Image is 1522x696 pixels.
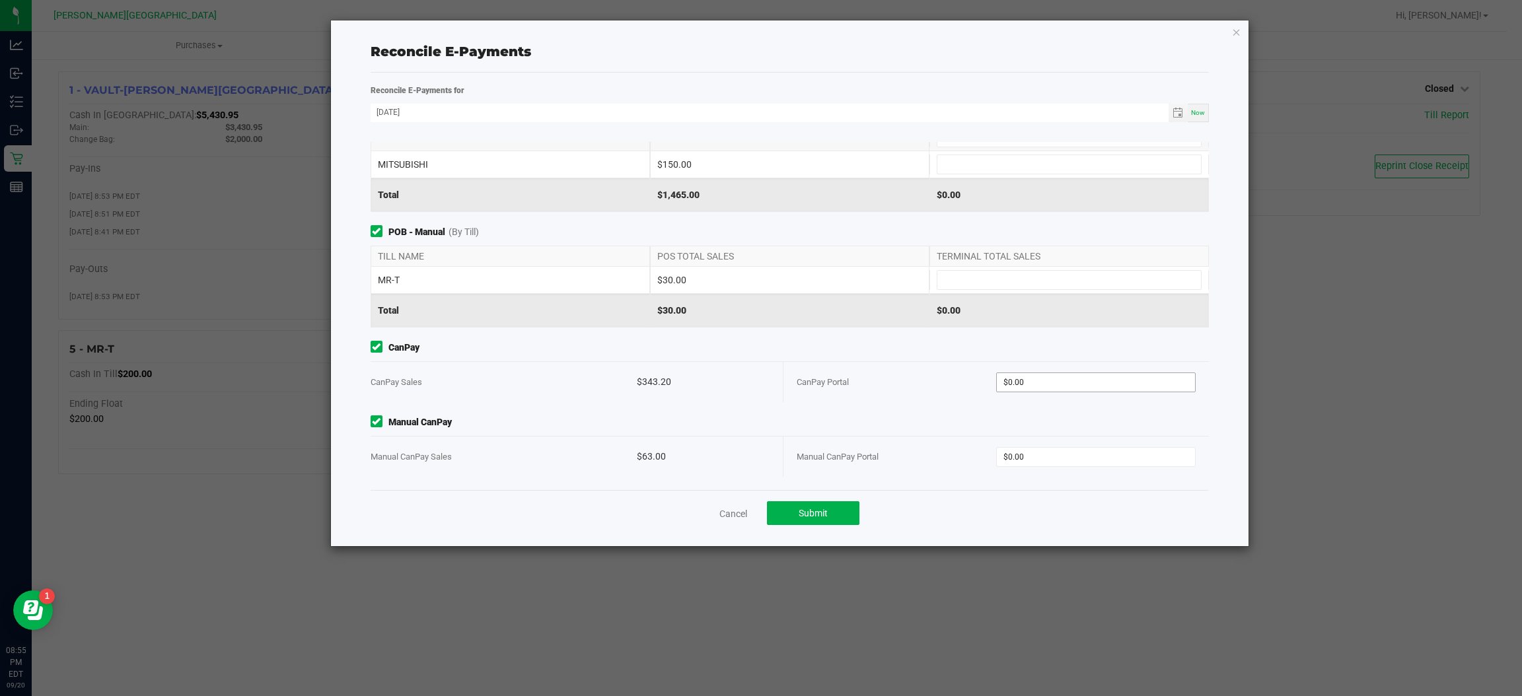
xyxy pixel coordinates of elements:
[650,151,929,178] div: $150.00
[797,452,879,462] span: Manual CanPay Portal
[371,341,388,355] form-toggle: Include in reconciliation
[371,86,464,95] strong: Reconcile E-Payments for
[719,507,747,520] a: Cancel
[39,588,55,604] iframe: Resource center unread badge
[650,294,929,327] div: $30.00
[371,377,422,387] span: CanPay Sales
[637,436,770,477] div: $63.00
[637,362,770,402] div: $343.20
[650,178,929,211] div: $1,465.00
[371,415,388,429] form-toggle: Include in reconciliation
[929,294,1209,327] div: $0.00
[371,151,650,178] div: MITSUBISHI
[650,267,929,293] div: $30.00
[767,501,859,525] button: Submit
[388,341,419,355] strong: CanPay
[388,415,452,429] strong: Manual CanPay
[650,246,929,266] div: POS TOTAL SALES
[371,225,388,239] form-toggle: Include in reconciliation
[371,246,650,266] div: TILL NAME
[799,508,828,518] span: Submit
[929,178,1209,211] div: $0.00
[371,294,650,327] div: Total
[371,267,650,293] div: MR-T
[13,590,53,630] iframe: Resource center
[929,246,1209,266] div: TERMINAL TOTAL SALES
[371,42,1209,61] div: Reconcile E-Payments
[371,178,650,211] div: Total
[371,452,452,462] span: Manual CanPay Sales
[449,225,479,239] span: (By Till)
[797,377,849,387] span: CanPay Portal
[371,104,1169,120] input: Date
[1191,109,1205,116] span: Now
[1169,104,1188,122] span: Toggle calendar
[388,225,445,239] strong: POB - Manual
